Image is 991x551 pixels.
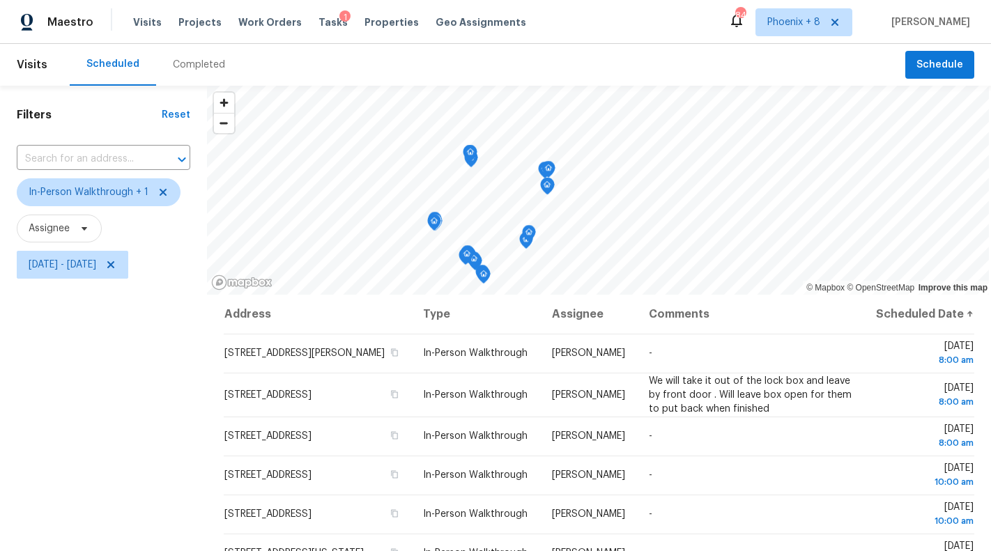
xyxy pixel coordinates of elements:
a: Mapbox [806,283,845,293]
span: - [649,509,652,519]
span: [DATE] [874,341,974,367]
span: In-Person Walkthrough [423,348,528,358]
span: [PERSON_NAME] [552,431,625,441]
div: 8:00 am [874,436,974,450]
button: Zoom out [214,113,234,133]
span: In-Person Walkthrough [423,470,528,480]
span: In-Person Walkthrough [423,390,528,400]
a: Mapbox homepage [211,274,272,290]
span: Tasks [318,17,348,27]
span: [PERSON_NAME] [552,509,625,519]
div: 84 [735,8,745,22]
button: Open [172,150,192,169]
div: Map marker [460,247,474,268]
span: [DATE] [874,463,974,489]
button: Copy Address [388,429,401,442]
div: Map marker [463,145,477,166]
span: Zoom out [214,114,234,133]
div: Map marker [459,248,473,270]
span: [PERSON_NAME] [552,348,625,358]
div: Map marker [519,232,533,254]
th: Scheduled Date ↑ [863,295,974,334]
span: Schedule [916,56,963,74]
span: In-Person Walkthrough [423,431,528,441]
span: Assignee [29,222,70,235]
div: Completed [173,58,225,72]
div: 8:00 am [874,395,974,409]
span: [PERSON_NAME] [552,390,625,400]
div: Map marker [475,265,489,286]
span: [PERSON_NAME] [886,15,970,29]
div: Map marker [477,267,491,288]
div: Map marker [541,178,555,199]
span: [DATE] [874,424,974,450]
h1: Filters [17,108,162,122]
div: 8:00 am [874,353,974,367]
div: Map marker [461,245,475,267]
th: Comments [638,295,863,334]
div: Map marker [463,145,477,166]
div: Map marker [541,161,555,183]
span: Properties [364,15,419,29]
span: Projects [178,15,222,29]
button: Copy Address [388,507,401,520]
a: Improve this map [919,283,988,293]
div: Reset [162,108,190,122]
span: Work Orders [238,15,302,29]
span: In-Person Walkthrough [423,509,528,519]
span: Phoenix + 8 [767,15,820,29]
th: Address [224,295,412,334]
button: Copy Address [388,388,401,401]
button: Copy Address [388,468,401,481]
div: Map marker [429,214,443,235]
div: 10:00 am [874,514,974,528]
span: In-Person Walkthrough + 1 [29,185,148,199]
span: [STREET_ADDRESS] [224,431,312,441]
a: OpenStreetMap [847,283,914,293]
canvas: Map [207,86,989,295]
div: Map marker [522,225,536,247]
th: Type [412,295,541,334]
span: [DATE] - [DATE] [29,258,96,272]
span: We will take it out of the lock box and leave by front door . Will leave box open for them to put... [649,376,852,414]
div: Map marker [468,254,482,275]
div: Map marker [540,178,554,199]
span: - [649,470,652,480]
span: Geo Assignments [436,15,526,29]
span: [STREET_ADDRESS] [224,390,312,400]
button: Schedule [905,51,974,79]
div: Scheduled [86,57,139,71]
span: [STREET_ADDRESS] [224,509,312,519]
div: 1 [339,10,351,24]
span: - [649,431,652,441]
span: [DATE] [874,383,974,409]
div: Map marker [467,251,481,273]
th: Assignee [541,295,638,334]
span: Visits [133,15,162,29]
div: Map marker [538,162,552,183]
span: [STREET_ADDRESS][PERSON_NAME] [224,348,385,358]
span: Visits [17,49,47,80]
span: Maestro [47,15,93,29]
span: [STREET_ADDRESS] [224,470,312,480]
button: Zoom in [214,93,234,113]
div: Map marker [462,247,476,268]
button: Copy Address [388,346,401,359]
div: Map marker [464,150,478,172]
span: - [649,348,652,358]
div: Map marker [428,212,442,233]
span: [DATE] [874,502,974,528]
span: [PERSON_NAME] [552,470,625,480]
div: 10:00 am [874,475,974,489]
div: Map marker [427,214,441,235]
input: Search for an address... [17,148,151,170]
